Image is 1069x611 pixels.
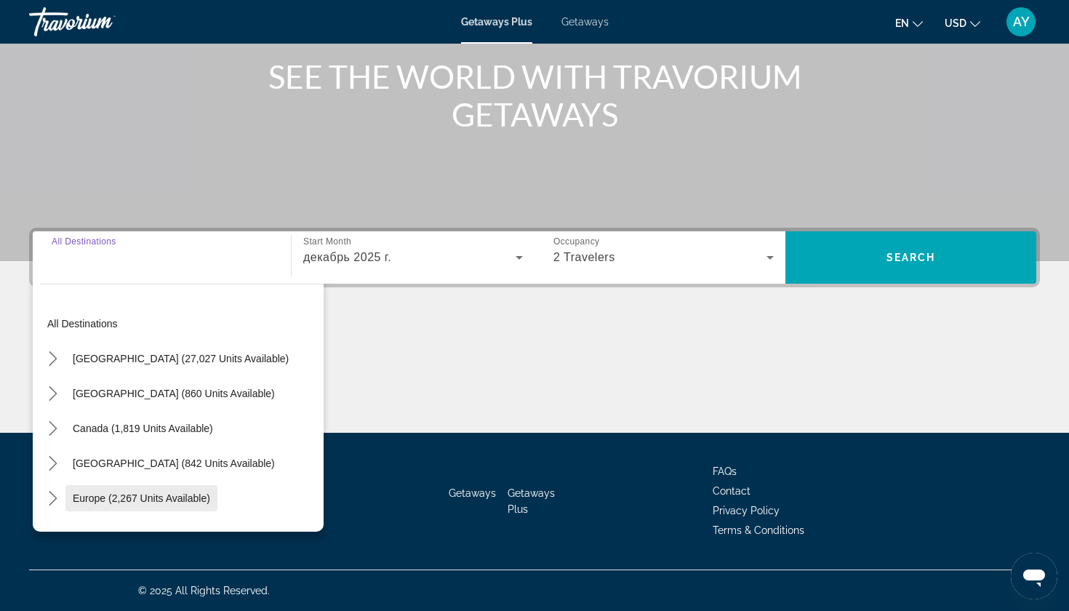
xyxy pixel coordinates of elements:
[945,17,966,29] span: USD
[895,12,923,33] button: Change language
[303,251,391,263] span: декабрь 2025 г.
[65,520,216,546] button: Select destination: Australia (196 units available)
[65,485,217,511] button: Select destination: Europe (2,267 units available)
[508,487,555,515] a: Getaways Plus
[40,416,65,442] button: Toggle Canada (1,819 units available) submenu
[73,458,275,469] span: [GEOGRAPHIC_DATA] (842 units available)
[73,388,275,399] span: [GEOGRAPHIC_DATA] (860 units available)
[40,381,65,407] button: Toggle Mexico (860 units available) submenu
[52,236,116,246] span: All Destinations
[47,318,118,330] span: All destinations
[65,346,296,372] button: Select destination: United States (27,027 units available)
[73,353,289,364] span: [GEOGRAPHIC_DATA] (27,027 units available)
[73,492,210,504] span: Europe (2,267 units available)
[895,17,909,29] span: en
[561,16,609,28] a: Getaways
[29,3,175,41] a: Travorium
[461,16,532,28] a: Getaways Plus
[33,231,1036,284] div: Search widget
[303,237,351,247] span: Start Month
[33,276,324,532] div: Destination options
[40,486,65,511] button: Toggle Europe (2,267 units available) submenu
[1011,553,1057,599] iframe: Кнопка запуска окна обмена сообщениями
[40,451,65,476] button: Toggle Caribbean & Atlantic Islands (842 units available) submenu
[65,415,220,442] button: Select destination: Canada (1,819 units available)
[553,251,615,263] span: 2 Travelers
[1013,15,1030,29] span: AY
[52,249,272,267] input: Select destination
[785,231,1036,284] button: Search
[65,450,282,476] button: Select destination: Caribbean & Atlantic Islands (842 units available)
[713,485,750,497] a: Contact
[886,252,936,263] span: Search
[138,585,270,596] span: © 2025 All Rights Reserved.
[945,12,980,33] button: Change currency
[73,423,213,434] span: Canada (1,819 units available)
[713,466,737,477] a: FAQs
[65,380,282,407] button: Select destination: Mexico (860 units available)
[553,237,599,247] span: Occupancy
[713,505,780,516] a: Privacy Policy
[40,521,65,546] button: Toggle Australia (196 units available) submenu
[713,524,804,536] a: Terms & Conditions
[40,311,324,337] button: Select destination: All destinations
[1002,7,1040,37] button: User Menu
[40,346,65,372] button: Toggle United States (27,027 units available) submenu
[262,57,807,133] h1: SEE THE WORLD WITH TRAVORIUM GETAWAYS
[449,487,496,499] a: Getaways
